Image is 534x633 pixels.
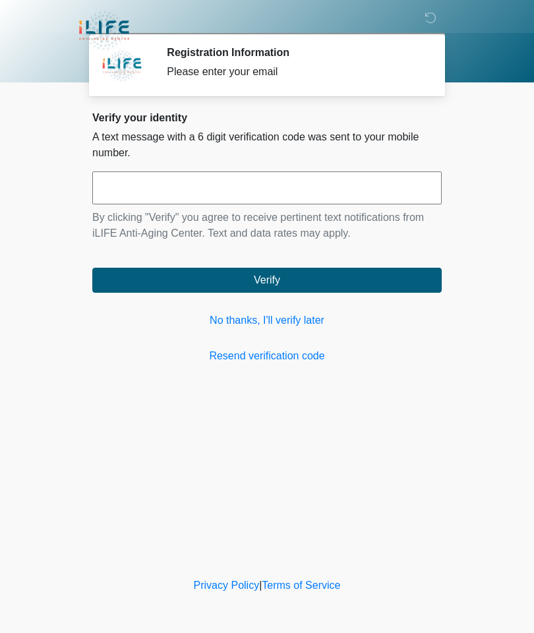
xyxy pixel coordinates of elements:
[92,111,442,124] h2: Verify your identity
[259,580,262,591] a: |
[102,46,142,86] img: Agent Avatar
[92,129,442,161] p: A text message with a 6 digit verification code was sent to your mobile number.
[262,580,340,591] a: Terms of Service
[92,210,442,241] p: By clicking "Verify" you agree to receive pertinent text notifications from iLIFE Anti-Aging Cent...
[167,64,422,80] div: Please enter your email
[92,348,442,364] a: Resend verification code
[194,580,260,591] a: Privacy Policy
[92,268,442,293] button: Verify
[79,10,129,51] img: iLIFE Anti-Aging Center Logo
[92,313,442,328] a: No thanks, I'll verify later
